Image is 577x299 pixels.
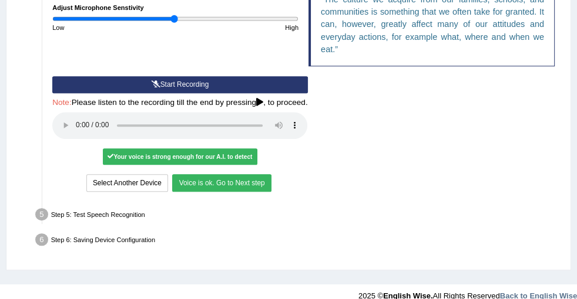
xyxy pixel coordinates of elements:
div: Your voice is strong enough for our A.I. to detect [103,148,257,165]
button: Voice is ok. Go to Next step [172,174,271,191]
span: Note: [52,98,72,107]
label: Adjust Microphone Senstivity [52,3,143,12]
div: Step 6: Saving Device Configuration [31,230,566,252]
button: Start Recording [52,76,307,93]
h4: Please listen to the recording till the end by pressing , to proceed. [52,98,307,107]
button: Select Another Device [86,174,168,191]
div: Low [48,23,176,32]
div: Step 5: Test Speech Recognition [31,205,566,227]
div: High [176,23,304,32]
